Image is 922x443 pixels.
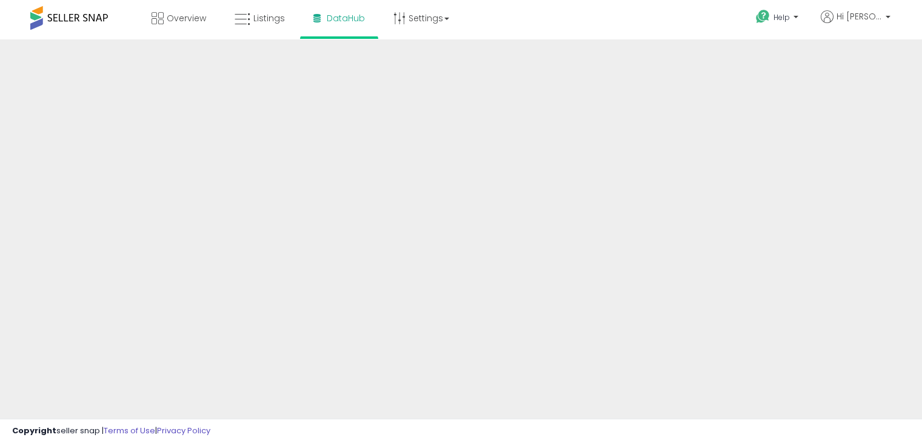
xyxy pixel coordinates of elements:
span: DataHub [327,12,365,24]
strong: Copyright [12,425,56,436]
a: Terms of Use [104,425,155,436]
span: Help [773,12,790,22]
i: Get Help [755,9,770,24]
span: Overview [167,12,206,24]
a: Privacy Policy [157,425,210,436]
div: seller snap | | [12,425,210,437]
span: Listings [253,12,285,24]
a: Hi [PERSON_NAME] [821,10,890,38]
span: Hi [PERSON_NAME] [837,10,882,22]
